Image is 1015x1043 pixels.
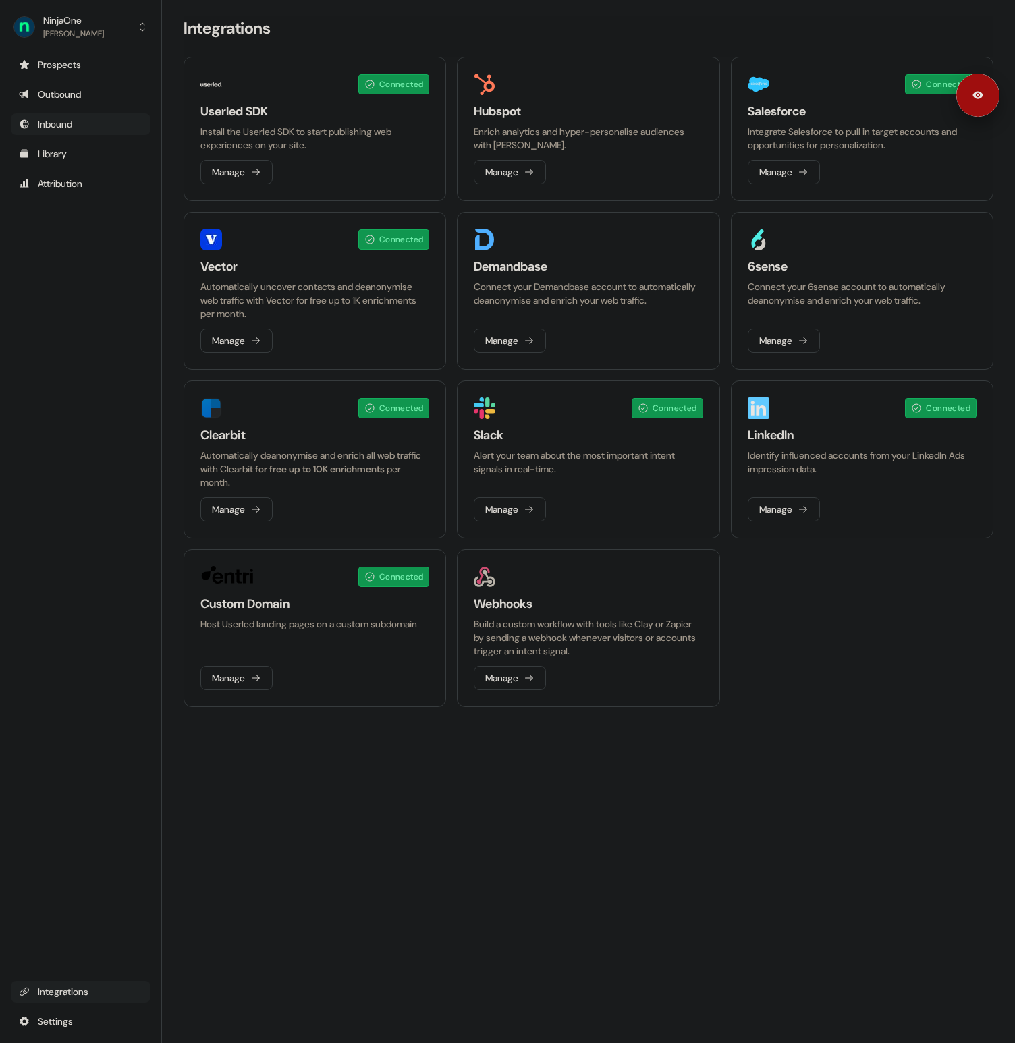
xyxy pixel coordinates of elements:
p: Host Userled landing pages on a custom subdomain [200,617,429,631]
div: Outbound [19,88,142,101]
button: Manage [474,160,546,184]
div: Inbound [19,117,142,131]
button: Manage [200,666,273,690]
button: Manage [200,497,273,521]
h3: Slack [474,427,703,443]
span: Connected [379,401,424,415]
h3: Userled SDK [200,103,429,119]
button: Manage [748,329,820,353]
span: for free up to 10K enrichments [255,463,385,475]
h3: Hubspot [474,103,703,119]
div: Library [19,147,142,161]
p: Build a custom workflow with tools like Clay or Zapier by sending a webhook whenever visitors or ... [474,617,703,658]
span: Connected [926,401,970,415]
a: Go to Inbound [11,113,150,135]
p: Integrate Salesforce to pull in target accounts and opportunities for personalization. [748,125,977,152]
a: Go to integrations [11,1011,150,1032]
span: Connected [379,570,424,584]
button: Manage [474,497,546,521]
div: Attribution [19,177,142,190]
h3: Custom Domain [200,596,429,612]
p: Install the Userled SDK to start publishing web experiences on your site. [200,125,429,152]
p: Connect your 6sense account to automatically deanonymise and enrich your web traffic. [748,280,977,307]
button: Manage [748,497,820,521]
p: Alert your team about the most important intent signals in real-time. [474,449,703,476]
a: Go to prospects [11,54,150,76]
a: Go to templates [11,143,150,165]
div: Prospects [19,58,142,72]
a: Go to integrations [11,981,150,1003]
a: Go to attribution [11,173,150,194]
span: Connected [379,78,424,91]
p: Automatically uncover contacts and deanonymise web traffic with Vector for free up to 1K enrichme... [200,280,429,320]
h3: Integrations [184,18,270,38]
img: Vector image [200,229,222,250]
button: Manage [474,666,546,690]
p: Identify influenced accounts from your LinkedIn Ads impression data. [748,449,977,476]
h3: Webhooks [474,596,703,612]
div: Integrations [19,985,142,998]
h3: Salesforce [748,103,977,119]
h3: 6sense [748,258,977,275]
button: Manage [200,160,273,184]
div: Settings [19,1015,142,1028]
p: Enrich analytics and hyper-personalise audiences with [PERSON_NAME]. [474,125,703,152]
p: Connect your Demandbase account to automatically deanonymise and enrich your web traffic. [474,280,703,307]
button: Manage [474,329,546,353]
h3: Demandbase [474,258,703,275]
button: Manage [748,160,820,184]
div: Automatically deanonymise and enrich all web traffic with Clearbit per month. [200,449,429,489]
div: NinjaOne [43,13,104,27]
div: [PERSON_NAME] [43,27,104,40]
span: Connected [379,233,424,246]
h3: Vector [200,258,429,275]
h3: LinkedIn [748,427,977,443]
span: Connected [926,78,970,91]
h3: Clearbit [200,427,429,443]
span: Connected [653,401,697,415]
button: Manage [200,329,273,353]
a: Go to outbound experience [11,84,150,105]
button: NinjaOne[PERSON_NAME] [11,11,150,43]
